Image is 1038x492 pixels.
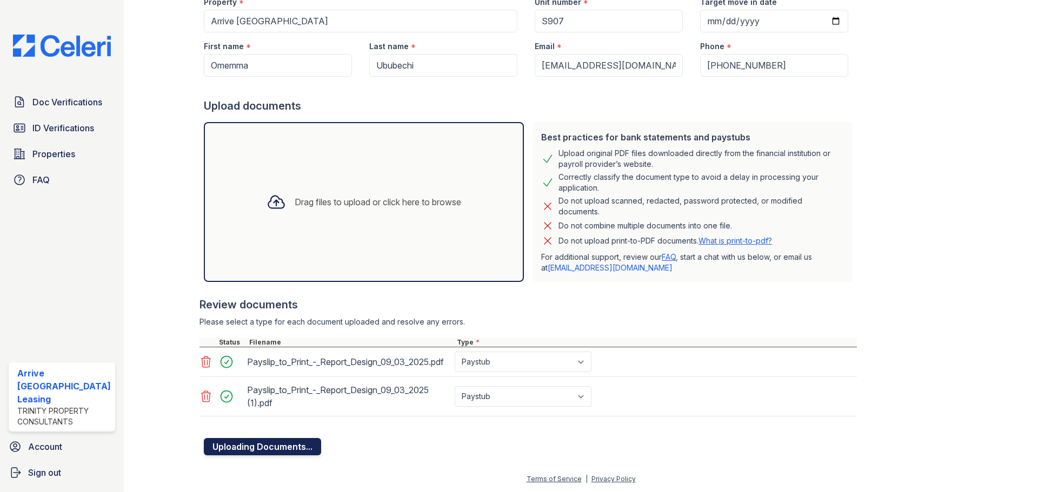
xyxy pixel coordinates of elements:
[204,98,857,113] div: Upload documents
[32,96,102,109] span: Doc Verifications
[28,466,61,479] span: Sign out
[17,406,111,427] div: Trinity Property Consultants
[698,236,772,245] a: What is print-to-pdf?
[217,338,247,347] div: Status
[455,338,857,347] div: Type
[527,475,582,483] a: Terms of Service
[204,438,321,455] button: Uploading Documents...
[700,41,724,52] label: Phone
[4,462,119,483] a: Sign out
[199,297,857,312] div: Review documents
[32,147,75,160] span: Properties
[9,143,115,165] a: Properties
[591,475,636,483] a: Privacy Policy
[9,169,115,191] a: FAQ
[541,131,844,144] div: Best practices for bank statements and paystubs
[535,41,555,52] label: Email
[32,122,94,134] span: ID Verifications
[585,475,588,483] div: |
[247,353,450,370] div: Payslip_to_Print_-_Report_Design_09_03_2025.pdf
[28,440,62,453] span: Account
[32,173,50,186] span: FAQ
[199,316,857,327] div: Please select a type for each document uploaded and resolve any errors.
[558,172,844,193] div: Correctly classify the document type to avoid a delay in processing your application.
[541,252,844,273] p: For additional support, review our , start a chat with us below, or email us at
[247,338,455,347] div: Filename
[548,263,673,272] a: [EMAIL_ADDRESS][DOMAIN_NAME]
[558,219,732,232] div: Do not combine multiple documents into one file.
[17,367,111,406] div: Arrive [GEOGRAPHIC_DATA] Leasing
[204,41,244,52] label: First name
[247,381,450,412] div: Payslip_to_Print_-_Report_Design_09_03_2025 (1).pdf
[369,41,409,52] label: Last name
[558,196,844,217] div: Do not upload scanned, redacted, password protected, or modified documents.
[558,235,772,246] p: Do not upload print-to-PDF documents.
[4,436,119,457] a: Account
[4,35,119,57] img: CE_Logo_Blue-a8612792a0a2168367f1c8372b55b34899dd931a85d93a1a3d3e32e68fde9ad4.png
[662,252,676,261] a: FAQ
[9,117,115,139] a: ID Verifications
[9,91,115,113] a: Doc Verifications
[295,196,461,208] div: Drag files to upload or click here to browse
[558,148,844,170] div: Upload original PDF files downloaded directly from the financial institution or payroll provider’...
